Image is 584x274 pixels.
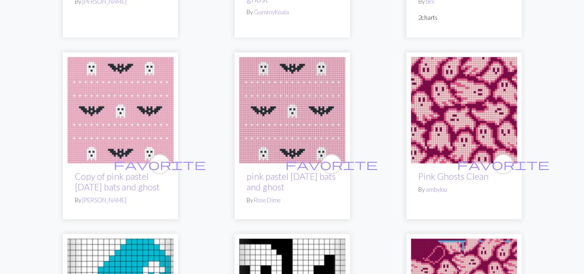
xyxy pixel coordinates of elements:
a: pink pastel halloween bats and ghost [67,104,174,113]
i: favourite [114,155,206,173]
span: favorite [285,157,378,171]
button: favourite [321,154,342,174]
p: By [75,195,166,204]
span: favorite [457,157,549,171]
a: GummyKoala [254,8,289,16]
button: favourite [150,154,170,174]
p: By [247,8,338,17]
p: By [247,195,338,204]
img: Pink Ghosts Clean [411,57,517,163]
a: Rose Dime [254,196,281,203]
button: favourite [493,154,513,174]
i: favourite [457,155,549,173]
a: Pink Ghosts Clean [411,104,517,113]
a: ambylou [426,185,447,193]
i: favourite [285,155,378,173]
span: favorite [114,157,206,171]
a: pink pastel [DATE] bats and ghost [247,170,336,192]
a: [PERSON_NAME] [82,196,126,203]
a: Pink Ghosts Clean [418,170,488,181]
img: pink pastel halloween bats and ghost [239,57,345,163]
a: pink pastel halloween bats and ghost [239,104,345,113]
p: By [418,185,510,194]
p: 2 charts [418,13,510,22]
a: Copy of pink pastel [DATE] bats and ghost [75,170,160,192]
img: pink pastel halloween bats and ghost [67,57,174,163]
